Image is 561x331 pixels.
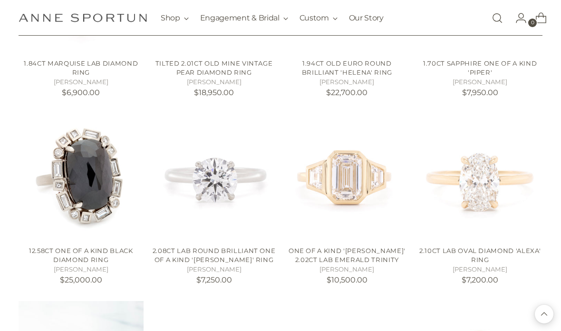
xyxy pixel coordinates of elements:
[152,78,277,87] h5: [PERSON_NAME]
[161,8,189,29] button: Shop
[327,275,368,284] span: $10,500.00
[419,247,541,264] a: 2.10ct Lab Oval Diamond 'Alexa' Ring
[19,13,147,22] a: Anne Sportun Fine Jewellery
[194,88,234,97] span: $18,950.00
[152,265,277,274] h5: [PERSON_NAME]
[289,247,406,264] a: One Of a Kind '[PERSON_NAME]' 2.02ct Lab Emerald Trinity
[462,275,498,284] span: $7,200.00
[488,9,507,28] a: Open search modal
[19,78,144,87] h5: [PERSON_NAME]
[349,8,384,29] a: Our Story
[62,88,100,97] span: $6,900.00
[200,8,288,29] button: Engagement & Bridal
[417,78,542,87] h5: [PERSON_NAME]
[285,78,410,87] h5: [PERSON_NAME]
[417,265,542,274] h5: [PERSON_NAME]
[462,88,498,97] span: $7,950.00
[153,247,276,264] a: 2.08ct Lab Round Brilliant One of a Kind '[PERSON_NAME]' Ring
[326,88,368,97] span: $22,700.00
[302,59,392,77] a: 1.94ct Old Euro Round Brilliant 'Helena' Ring
[19,265,144,274] h5: [PERSON_NAME]
[508,9,527,28] a: Go to the account page
[196,275,232,284] span: $7,250.00
[24,59,138,77] a: 1.84ct Marquise Lab Diamond Ring
[19,114,144,239] a: 12.58ct One of a Kind Black Diamond Ring
[417,114,542,239] a: 2.10ct Lab Oval Diamond 'Alexa' Ring
[300,8,338,29] button: Custom
[285,114,410,239] a: One Of a Kind 'Fiona' 2.02ct Lab Emerald Trinity
[528,19,537,27] span: 0
[535,305,553,323] button: Back to top
[152,114,277,239] a: 2.08ct Lab Round Brilliant One of a Kind 'Annie' Ring
[285,265,410,274] h5: [PERSON_NAME]
[423,59,537,77] a: 1.70ct Sapphire One of a Kind 'Piper'
[60,275,102,284] span: $25,000.00
[29,247,133,264] a: 12.58ct One of a Kind Black Diamond Ring
[528,9,547,28] a: Open cart modal
[155,59,273,77] a: Tilted 2.01ct Old Mine Vintage Pear Diamond Ring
